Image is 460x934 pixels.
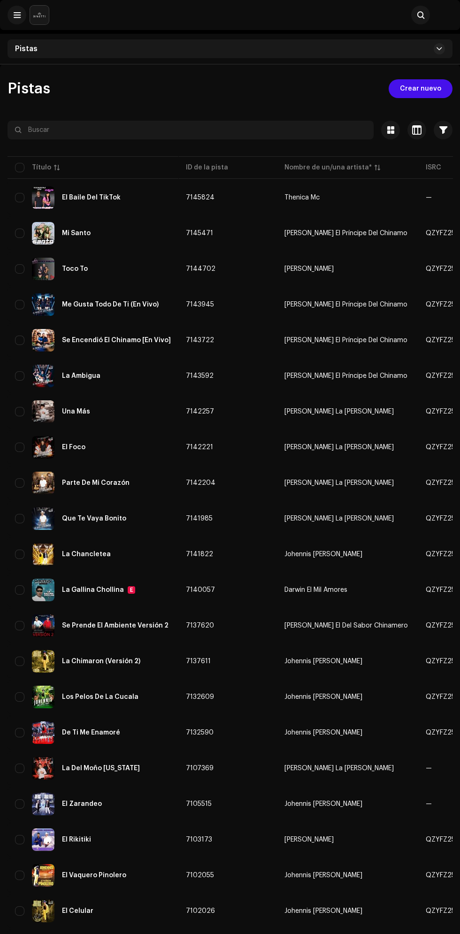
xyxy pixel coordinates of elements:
img: 430c2d2c-e222-4d16-a0f9-a126e15864d2 [32,614,54,637]
div: Johennis [PERSON_NAME] [284,801,362,807]
button: Crear nuevo [389,79,452,98]
div: Darwin El Mil Amores [284,587,347,593]
span: Johennis Emilio El Papi [284,872,411,879]
img: 8ce1d81e-f861-45c9-a062-5273eabfea76 [32,472,54,494]
img: efeca760-f125-4769-b382-7fe9425873e5 [434,6,452,24]
span: 7102026 [186,908,215,914]
img: 295e8cb4-558c-4da5-bdfa-dca2c8ed3642 [32,365,54,387]
div: Parte De Mi Corazón [62,480,130,486]
span: Crear nuevo [400,79,441,98]
span: 7140057 [186,587,215,593]
div: Johennis [PERSON_NAME] [284,908,362,914]
div: E [128,586,135,594]
span: 7141985 [186,515,213,522]
div: Mi Santo [62,230,91,237]
div: Nombre de un/una artista* [284,163,372,172]
div: Thenica Mc [284,194,320,201]
div: El Zarandeo [62,801,102,807]
div: [PERSON_NAME] La [PERSON_NAME] [284,515,394,522]
img: 9cbafc4c-eebe-495c-afbc-60c5af840adf [32,828,54,851]
img: b464a457-3d4b-44cb-96f2-0c89d31670b2 [32,757,54,780]
span: Johennis Emilio El Papi [284,801,411,807]
div: La Chimaron (Versión 2) [62,658,140,665]
div: Johennis [PERSON_NAME] [284,551,362,558]
div: Johennis [PERSON_NAME] [284,694,362,700]
span: 7141822 [186,551,213,558]
div: El Baile Del TikTok [62,194,121,201]
div: Una Más [62,408,90,415]
img: e60f9f70-957a-417c-96eb-ea56153c87a4 [32,186,54,209]
span: Reynaldo Leyton El Príncipe Del Chinamo [284,337,411,344]
img: da59bcb4-c376-4d2b-b111-d4504610eee5 [32,579,54,601]
div: La Gallina Chollina [62,587,124,593]
img: b58d59e3-c10d-4f58-a9c1-6555ae6fd1c3 [32,258,54,280]
div: Los Pelos De La Cucala [62,694,138,700]
img: 3cccde84-cc10-4aaf-b83d-05ccd433fc8e [32,507,54,530]
span: 7105515 [186,801,212,807]
span: Johennis Emilio El Papi [284,729,411,736]
div: [PERSON_NAME] El Príncipe Del Chinamo [284,373,407,379]
div: [PERSON_NAME] El Príncipe Del Chinamo [284,301,407,308]
span: 7137611 [186,658,211,665]
div: [PERSON_NAME] El Del Sabor Chinamero [284,622,408,629]
span: Wilmer Rocha [284,836,411,843]
span: 7102055 [186,872,214,879]
div: El Foco [62,444,85,451]
img: 0ac355b6-0916-49b0-936c-ea3469d32c7b [32,900,54,922]
img: d9fa3d5b-eca2-40b9-b5e4-487bcae92f7b [32,864,54,887]
div: Título [32,163,51,172]
span: 7142221 [186,444,213,451]
div: Se Prende El Ambiente Versión 2 [62,622,169,629]
img: 0b66a9df-fe65-4210-97e2-80dd4a4a6ce1 [32,293,54,316]
span: 7143592 [186,373,214,379]
span: Darwin El Mil Amores [284,587,411,593]
span: 7103173 [186,836,212,843]
img: ad20038d-884d-4df0-ba76-0e4fb397833c [32,400,54,423]
div: — [426,765,432,772]
img: 02a7c2d3-3c89-4098-b12f-2ff2945c95ee [30,6,49,24]
img: db8f16b4-19e5-453a-b7a3-c56393c4c467 [32,436,54,459]
span: 7107369 [186,765,214,772]
div: Me Gusta Todo De Ti (En Vivo) [62,301,159,308]
div: [PERSON_NAME] [284,836,334,843]
span: Johennis Emilio El Papi [284,658,411,665]
div: Toco To [62,266,88,272]
div: — [426,194,432,201]
div: — [426,801,432,807]
span: 7145824 [186,194,215,201]
div: La Chancletea [62,551,111,558]
span: Pistas [15,45,38,53]
div: El Rikitiki [62,836,91,843]
span: Reynaldo Leyton El Príncipe Del Chinamo [284,230,411,237]
div: [PERSON_NAME] La [PERSON_NAME] [284,408,394,415]
img: 5b127a3d-04ed-45a2-990e-e6226937888d [32,686,54,708]
input: Buscar [8,121,374,139]
span: 7137620 [186,622,214,629]
div: Se Encendió El Chinamo [En Vivo] [62,337,171,344]
span: Juan Garcia La Joya Chinamera [284,765,411,772]
span: 7132609 [186,694,214,700]
span: 7142204 [186,480,215,486]
span: 7144702 [186,266,215,272]
div: [PERSON_NAME] La [PERSON_NAME] [284,480,394,486]
div: Johennis [PERSON_NAME] [284,872,362,879]
div: Johennis [PERSON_NAME] [284,658,362,665]
img: 7496d5ab-af12-4a40-9bee-324305e3d8e3 [32,650,54,673]
span: Reynaldo Leyton El Príncipe Del Chinamo [284,373,411,379]
div: Que Te Vaya Bonito [62,515,126,522]
img: 5436dc1a-3071-4d86-a5e9-3238ee8d2219 [32,721,54,744]
span: 7132590 [186,729,214,736]
span: Wilber Robleto [284,266,411,272]
img: e39e81f9-a79b-4c74-9305-0e120a299757 [32,793,54,815]
span: Juan Garcia La Joya Chinamera [284,408,411,415]
div: [PERSON_NAME] El Príncipe Del Chinamo [284,230,407,237]
span: Reynaldo Leyton El Príncipe Del Chinamo [284,301,411,308]
img: a348a223-4f48-468c-b905-8d0330dbf269 [32,222,54,245]
span: Juan Garcia La Joya Chinamera [284,480,411,486]
div: De Ti Me Enamoré [62,729,120,736]
span: Johennis Emilio El Papi [284,551,411,558]
div: Johennis [PERSON_NAME] [284,729,362,736]
img: 54112c9f-341a-4210-a26c-490346e13eb1 [32,543,54,566]
span: Eldin Lopez El Del Sabor Chinamero [284,622,411,629]
img: a8ee513e-8bb5-4b57-9621-a3bb0fff1fb3 [32,329,54,352]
